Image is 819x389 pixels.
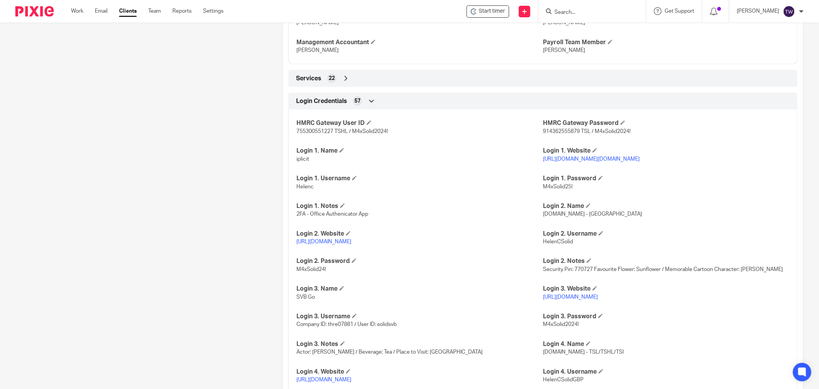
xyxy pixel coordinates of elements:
span: 57 [354,97,361,105]
a: Team [148,7,161,15]
h4: Login 1. Notes [296,202,543,210]
p: [PERSON_NAME] [737,7,779,15]
span: 2FA - Office Authenicator App [296,211,368,217]
a: [URL][DOMAIN_NAME] [543,294,598,300]
h4: Login 2. Password [296,257,543,265]
span: Security Pin: 770727 Favourite Flower: Sunflower / Memorable Cartoon Character: [PERSON_NAME] [543,267,783,272]
span: M4xSolid25! [543,184,572,190]
h4: HMRC Gateway Password [543,119,789,127]
span: HelenCSolid [543,239,573,244]
a: Settings [203,7,223,15]
span: 22 [329,75,335,82]
a: Clients [119,7,137,15]
h4: Login 2. Website [296,230,543,238]
h4: Login 1. Username [296,175,543,183]
span: Login Credentials [296,97,347,105]
h4: Login 1. Name [296,147,543,155]
span: Company ID: thre07881 / User ID: solidsvb [296,322,397,327]
h4: Login 3. Name [296,285,543,293]
span: iplicit [296,156,309,162]
h4: Login 4. Name [543,340,789,348]
h4: Login 3. Website [543,285,789,293]
span: M4xSolid24! [296,267,326,272]
a: [URL][DOMAIN_NAME][DOMAIN_NAME] [543,156,640,162]
h4: Login 2. Notes [543,257,789,265]
h4: Login 3. Username [296,313,543,321]
h4: Login 4. Username [543,368,789,376]
span: Start timer [479,7,505,15]
div: Solidatus (Threadneedle Ltd T/A) [467,5,509,18]
h4: Login 3. Notes [296,340,543,348]
span: [PERSON_NAME] [543,48,585,53]
span: [PERSON_NAME] [296,48,339,53]
input: Search [554,9,623,16]
h4: HMRC Gateway User ID [296,119,543,127]
img: svg%3E [783,5,795,18]
a: Work [71,7,83,15]
a: Email [95,7,108,15]
span: Helenc [296,184,314,190]
img: Pixie [15,6,54,17]
h4: Login 3. Password [543,313,789,321]
span: HelenCSolidGBP [543,377,584,382]
span: Get Support [665,8,694,14]
span: [DOMAIN_NAME] - [GEOGRAPHIC_DATA] [543,211,642,217]
h4: Payroll Team Member [543,38,789,47]
span: SVB Go [296,294,315,300]
h4: Login 2. Username [543,230,789,238]
span: Services [296,75,321,83]
h4: Login 1. Password [543,175,789,183]
span: M4xSolid2024! [543,322,579,327]
span: 914362555879 TSL / M4xSolid2024! [543,129,630,134]
span: Actor: [PERSON_NAME] / Beverage: Tea / Place to Visit: [GEOGRAPHIC_DATA] [296,349,483,355]
h4: Login 1. Website [543,147,789,155]
a: [URL][DOMAIN_NAME] [296,239,351,244]
span: [DOMAIN_NAME] - TSL/TSHL/TSI [543,349,624,355]
h4: Management Accountant [296,38,543,47]
a: [URL][DOMAIN_NAME] [296,377,351,382]
h4: Login 4. Website [296,368,543,376]
h4: Login 2. Name [543,202,789,210]
span: 755300551227 TSHL / M4xSolid2024! [296,129,388,134]
a: Reports [172,7,192,15]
